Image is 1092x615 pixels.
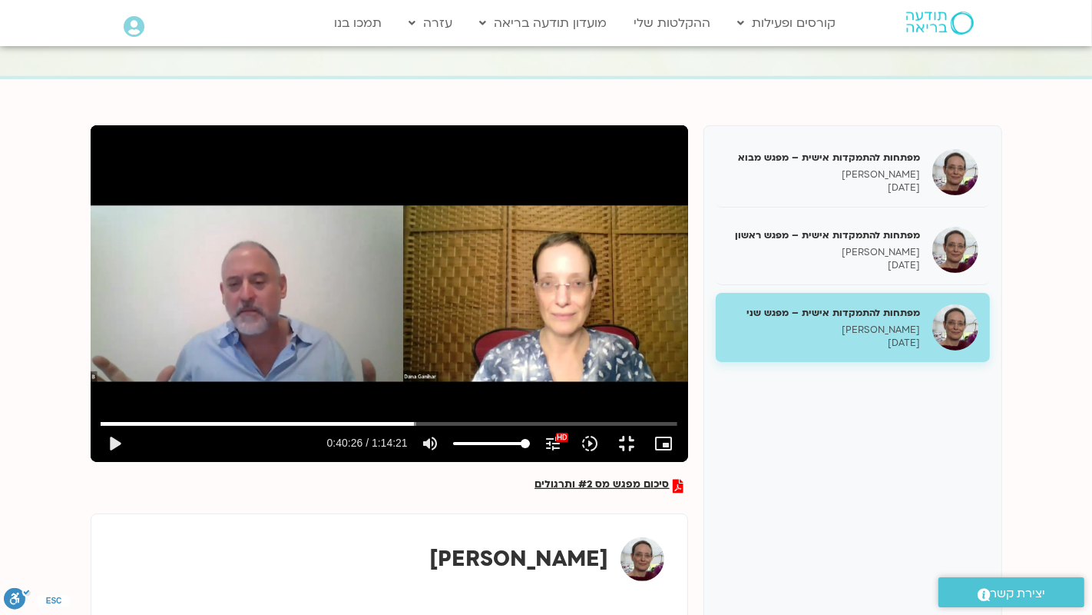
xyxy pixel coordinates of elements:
p: [DATE] [727,259,921,272]
img: מפתחות להתמקדות אישית – מפגש מבוא [932,149,978,195]
img: דנה גניהר [620,537,664,581]
p: [DATE] [727,181,921,194]
p: [DATE] [727,337,921,350]
a: יצירת קשר [938,577,1084,607]
span: סיכום מפגש מס #2 ותרגולים [535,479,670,493]
img: מפתחות להתמקדות אישית – מפגש שני [932,304,978,351]
h5: מפתחות להתמקדות אישית – מפגש שני [727,306,921,320]
a: מועדון תודעה בריאה [472,8,614,38]
a: עזרה [401,8,460,38]
a: קורסים ופעילות [730,8,843,38]
h5: מפתחות להתמקדות אישית – מפגש מבוא [727,151,921,165]
a: ההקלטות שלי [626,8,718,38]
strong: [PERSON_NAME] [430,544,609,573]
a: סיכום מפגש מס #2 ותרגולים [535,479,684,493]
img: מפתחות להתמקדות אישית – מפגש ראשון [932,227,978,273]
h5: מפתחות להתמקדות אישית – מפגש ראשון [727,228,921,242]
p: [PERSON_NAME] [727,246,921,259]
span: יצירת קשר [991,583,1046,604]
a: תמכו בנו [326,8,389,38]
p: [PERSON_NAME] [727,168,921,181]
p: [PERSON_NAME] [727,324,921,337]
img: תודעה בריאה [906,12,974,35]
